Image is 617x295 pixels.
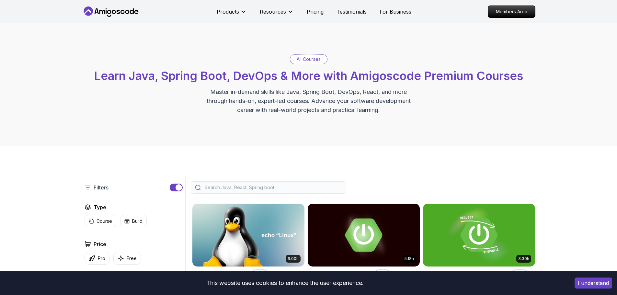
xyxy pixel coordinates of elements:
[5,276,565,290] div: This website uses cookies to enhance the user experience.
[97,218,112,224] p: Course
[192,204,304,267] img: Linux Fundamentals card
[488,6,535,17] p: Members Area
[217,8,239,16] p: Products
[307,269,372,278] h2: Advanced Spring Boot
[405,256,414,261] p: 5.18h
[98,255,105,262] p: Pro
[577,255,617,285] iframe: chat widget
[337,8,367,16] a: Testimonials
[488,6,535,18] a: Members Area
[192,269,249,278] h2: Linux Fundamentals
[192,203,305,293] a: Linux Fundamentals card6.00hLinux FundamentalsProLearn the fundamentals of Linux and how to use t...
[423,204,535,267] img: Building APIs with Spring Boot card
[518,256,529,261] p: 3.30h
[513,270,527,277] p: Pro
[94,184,109,191] p: Filters
[85,215,116,227] button: Course
[200,87,417,115] p: Master in-demand skills like Java, Spring Boot, DevOps, React, and more through hands-on, expert-...
[575,278,612,289] button: Accept cookies
[297,56,321,62] p: All Courses
[113,252,141,265] button: Free
[94,240,106,248] h2: Price
[120,215,147,227] button: Build
[308,204,420,267] img: Advanced Spring Boot card
[423,269,509,278] h2: Building APIs with Spring Boot
[253,270,267,277] p: Pro
[380,8,411,16] a: For Business
[132,218,143,224] p: Build
[375,270,390,277] p: Pro
[217,8,247,21] button: Products
[85,252,109,265] button: Pro
[203,184,342,191] input: Search Java, React, Spring boot ...
[260,8,286,16] p: Resources
[127,255,137,262] p: Free
[260,8,294,21] button: Resources
[288,256,299,261] p: 6.00h
[94,69,523,83] span: Learn Java, Spring Boot, DevOps & More with Amigoscode Premium Courses
[307,8,324,16] a: Pricing
[94,203,106,211] h2: Type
